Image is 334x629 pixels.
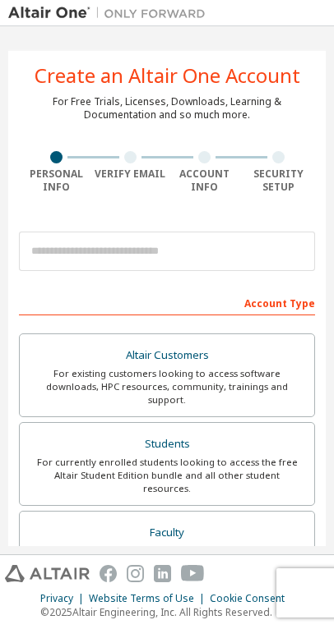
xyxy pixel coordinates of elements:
div: Faculty [30,521,304,544]
div: Account Type [19,289,315,315]
div: Security Setup [241,168,315,194]
div: Altair Customers [30,344,304,367]
div: Privacy [40,592,89,605]
img: Altair One [8,5,214,21]
div: For faculty & administrators of academic institutions administering students and accessing softwa... [30,544,304,583]
img: altair_logo.svg [5,565,90,582]
div: For currently enrolled students looking to access the free Altair Student Edition bundle and all ... [30,456,304,495]
div: For existing customers looking to access software downloads, HPC resources, community, trainings ... [30,367,304,406]
img: youtube.svg [181,565,205,582]
div: Personal Info [19,168,93,194]
img: linkedin.svg [154,565,171,582]
div: Create an Altair One Account [35,66,300,85]
div: Account Info [167,168,241,194]
div: Verify Email [93,168,167,181]
div: Website Terms of Use [89,592,210,605]
div: Students [30,433,304,456]
div: For Free Trials, Licenses, Downloads, Learning & Documentation and so much more. [53,95,281,122]
img: instagram.svg [127,565,144,582]
p: © 2025 Altair Engineering, Inc. All Rights Reserved. [40,605,295,619]
img: facebook.svg [100,565,117,582]
div: Cookie Consent [210,592,295,605]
